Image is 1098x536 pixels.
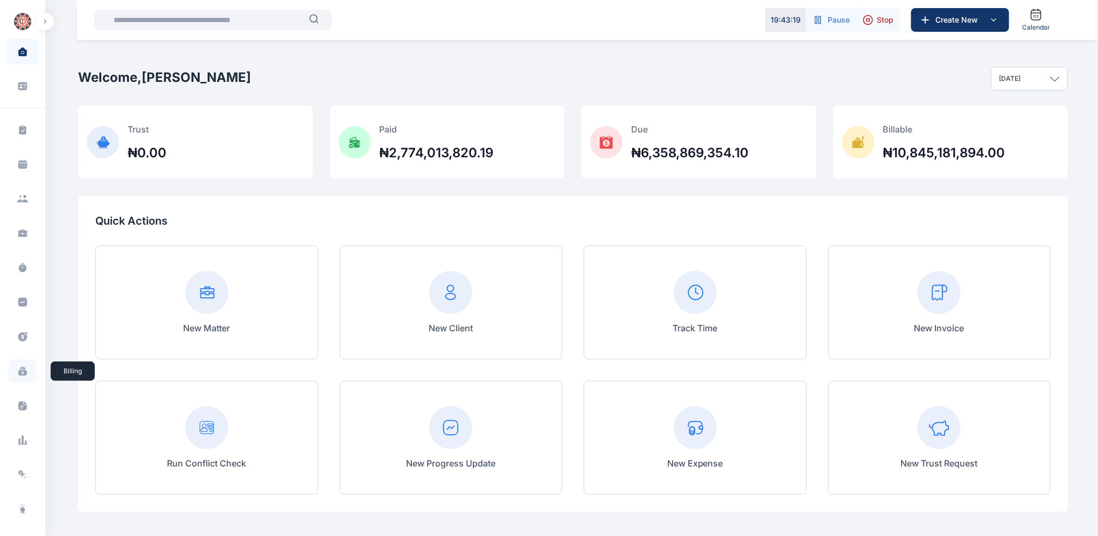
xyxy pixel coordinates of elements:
p: Due [631,123,749,136]
p: Track Time [673,322,717,335]
a: Calendar [1018,4,1054,36]
p: Run Conflict Check [167,457,246,470]
span: Stop [877,15,893,25]
h2: ₦2,774,013,820.19 [380,144,494,162]
p: Trust [128,123,166,136]
p: Billable [883,123,1005,136]
h2: ₦0.00 [128,144,166,162]
p: 19 : 43 : 19 [771,15,801,25]
p: New Expense [667,457,723,470]
p: New Client [429,322,473,335]
span: Pause [828,15,850,25]
button: Pause [806,8,856,32]
p: New Matter [183,322,230,335]
h2: ₦6,358,869,354.10 [631,144,749,162]
h2: ₦10,845,181,894.00 [883,144,1005,162]
button: Stop [856,8,900,32]
button: Create New [911,8,1009,32]
span: Create New [931,15,987,25]
p: New Trust Request [901,457,978,470]
p: [DATE] [999,74,1020,83]
h2: Welcome, [PERSON_NAME] [78,69,251,86]
p: New Progress Update [406,457,495,470]
p: New Invoice [914,322,964,335]
p: Quick Actions [95,213,1051,228]
span: Calendar [1022,23,1050,32]
p: Paid [380,123,494,136]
